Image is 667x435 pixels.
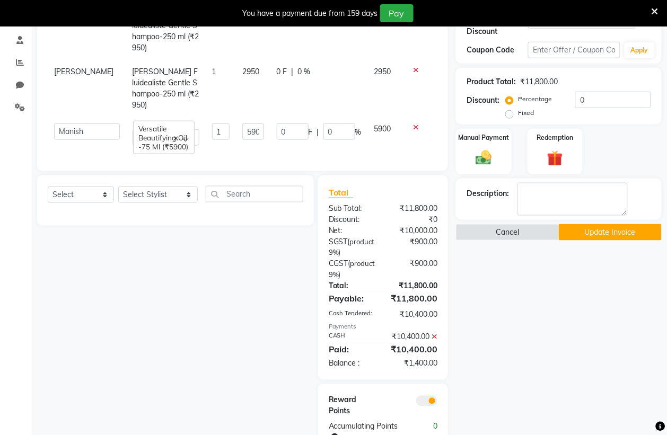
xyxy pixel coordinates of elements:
img: _gift.svg [542,149,568,168]
span: product [350,237,375,246]
span: | [292,66,294,77]
label: Fixed [518,108,534,118]
div: ₹11,800.00 [383,203,446,214]
span: Versatile Beautifying Oil -75 Ml (₹5900) [139,124,189,151]
div: Paid: [321,343,383,356]
div: ₹900.00 [383,259,445,281]
span: 9% [329,271,339,279]
div: ₹10,400.00 [383,332,446,343]
div: Payable: [321,292,383,305]
input: Enter Offer / Coupon Code [528,42,620,58]
span: CGST [329,259,348,269]
button: Apply [625,42,655,58]
div: Discount: [467,95,499,106]
div: Reward Points [321,395,383,417]
span: product [350,260,375,268]
span: 0 % [298,66,311,77]
span: 0 F [277,66,287,77]
label: Percentage [518,94,552,104]
label: Redemption [537,133,573,143]
span: % [355,127,362,138]
div: Total: [321,281,383,292]
div: Coupon Code [467,45,528,56]
button: Update Invoice [559,224,662,241]
span: F [309,127,313,138]
div: Net: [321,225,383,236]
button: Pay [380,4,414,22]
div: ₹10,400.00 [383,343,445,356]
input: Search [206,186,303,202]
span: [PERSON_NAME] Fluidealiste Gentle Shampoo-250 ml (₹2950) [133,67,199,110]
div: Discount: [321,214,383,225]
button: Cancel [456,224,559,241]
span: Total [329,187,353,198]
div: Balance : [321,358,383,369]
div: Cash Tendered: [321,309,383,321]
div: ₹10,400.00 [383,309,446,321]
img: _cash.svg [471,149,496,167]
div: Payments [329,323,437,332]
div: ₹10,000.00 [383,225,446,236]
div: ₹0 [383,214,446,225]
span: 2950 [374,67,391,76]
div: ₹1,400.00 [383,358,446,369]
div: ( ) [321,259,383,281]
span: SGST [329,237,348,246]
div: ₹900.00 [383,236,446,259]
span: 5900 [374,124,391,134]
span: | [317,127,319,138]
div: You have a payment due from 159 days [243,8,378,19]
span: 9% [329,248,339,257]
div: CASH [321,332,383,343]
div: Product Total: [467,76,516,87]
div: Sub Total: [321,203,383,214]
span: 1 [212,67,216,76]
span: 2950 [242,67,259,76]
div: ₹11,800.00 [383,292,445,305]
div: ₹11,800.00 [520,76,558,87]
div: ₹11,800.00 [383,281,446,292]
div: ( ) [321,236,383,259]
label: Manual Payment [459,133,510,143]
span: [PERSON_NAME] [54,67,113,76]
div: Description: [467,188,509,199]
